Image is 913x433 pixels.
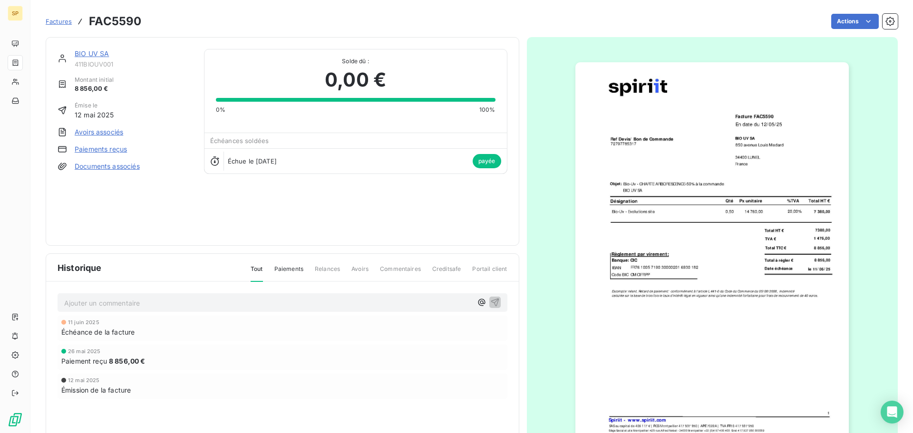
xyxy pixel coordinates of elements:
[881,401,903,423] div: Open Intercom Messenger
[8,412,23,427] img: Logo LeanPay
[210,137,269,144] span: Échéances soldées
[75,84,114,94] span: 8 856,00 €
[46,18,72,25] span: Factures
[61,385,131,395] span: Émission de la facture
[472,265,507,281] span: Portail client
[75,49,109,58] a: BIO UV SA
[216,57,495,66] span: Solde dû :
[58,261,102,274] span: Historique
[75,162,140,171] a: Documents associés
[8,6,23,21] div: SP
[479,106,495,114] span: 100%
[75,101,114,110] span: Émise le
[109,356,146,366] span: 8 856,00 €
[473,154,501,168] span: payée
[75,60,193,68] span: 411BIOUV001
[325,66,386,94] span: 0,00 €
[75,110,114,120] span: 12 mai 2025
[61,327,135,337] span: Échéance de la facture
[380,265,421,281] span: Commentaires
[831,14,879,29] button: Actions
[68,319,99,325] span: 11 juin 2025
[75,127,123,137] a: Avoirs associés
[61,356,107,366] span: Paiement reçu
[46,17,72,26] a: Factures
[75,144,127,154] a: Paiements reçus
[75,76,114,84] span: Montant initial
[68,348,101,354] span: 26 mai 2025
[432,265,461,281] span: Creditsafe
[274,265,303,281] span: Paiements
[89,13,141,30] h3: FAC5590
[68,377,100,383] span: 12 mai 2025
[251,265,263,282] span: Tout
[315,265,340,281] span: Relances
[351,265,369,281] span: Avoirs
[216,106,225,114] span: 0%
[228,157,277,165] span: Échue le [DATE]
